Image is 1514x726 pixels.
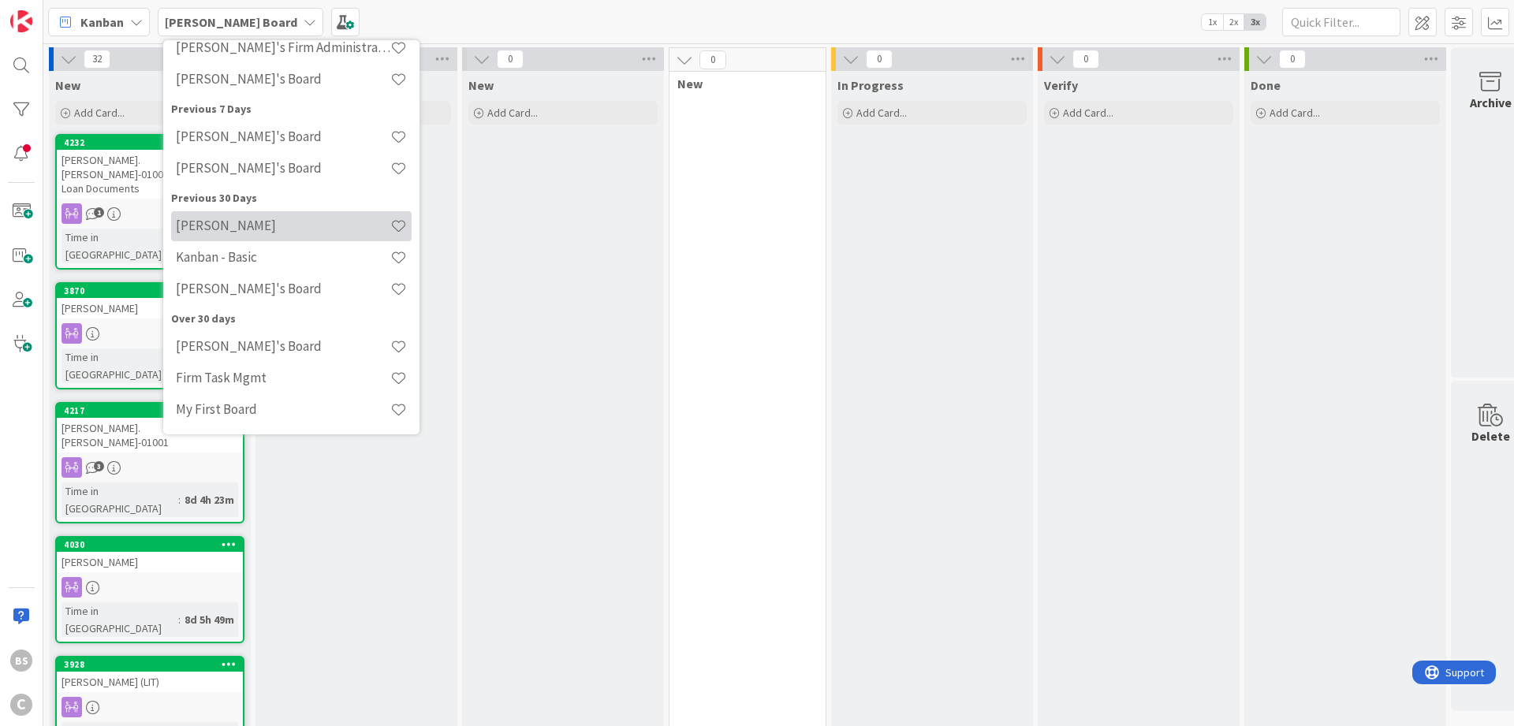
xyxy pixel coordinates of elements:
[57,657,243,672] div: 3928
[171,101,412,117] div: Previous 7 Days
[33,2,72,21] span: Support
[80,13,124,32] span: Kanban
[181,491,238,508] div: 8d 4h 23m
[176,160,390,176] h4: [PERSON_NAME]'s Board
[176,249,390,265] h4: Kanban - Basic
[57,538,243,552] div: 4030
[94,207,104,218] span: 1
[57,284,243,318] div: 3870[PERSON_NAME]
[176,401,390,417] h4: My First Board
[866,50,893,69] span: 0
[1282,8,1400,36] input: Quick Filter...
[64,539,243,550] div: 4030
[1063,106,1113,120] span: Add Card...
[176,71,390,87] h4: [PERSON_NAME]'s Board
[74,106,125,120] span: Add Card...
[10,650,32,672] div: BS
[57,150,243,199] div: [PERSON_NAME].[PERSON_NAME]-01002 Review of Loan Documents
[171,190,412,207] div: Previous 30 Days
[62,229,178,263] div: Time in [GEOGRAPHIC_DATA]
[57,284,243,298] div: 3870
[178,491,181,508] span: :
[1270,106,1320,120] span: Add Card...
[165,14,297,30] b: [PERSON_NAME] Board
[1072,50,1099,69] span: 0
[57,657,243,692] div: 3928[PERSON_NAME] (LIT)
[178,611,181,628] span: :
[1470,93,1512,112] div: Archive
[94,461,104,471] span: 3
[10,10,32,32] img: Visit kanbanzone.com
[856,106,907,120] span: Add Card...
[64,405,243,416] div: 4217
[57,552,243,572] div: [PERSON_NAME]
[176,338,390,354] h4: [PERSON_NAME]'s Board
[55,77,80,93] span: New
[1471,426,1510,445] div: Delete
[57,672,243,692] div: [PERSON_NAME] (LIT)
[171,311,412,327] div: Over 30 days
[62,348,178,383] div: Time in [GEOGRAPHIC_DATA]
[468,77,494,93] span: New
[57,538,243,572] div: 4030[PERSON_NAME]
[176,39,390,55] h4: [PERSON_NAME]'s Firm Administration Board
[176,370,390,385] h4: Firm Task Mgmt
[837,77,904,93] span: In Progress
[64,137,243,148] div: 4232
[64,285,243,296] div: 3870
[176,281,390,296] h4: [PERSON_NAME]'s Board
[84,50,110,69] span: 32
[57,404,243,418] div: 4217
[62,602,178,637] div: Time in [GEOGRAPHIC_DATA]
[62,482,178,517] div: Time in [GEOGRAPHIC_DATA]
[677,76,806,91] span: New
[181,611,238,628] div: 8d 5h 49m
[57,136,243,199] div: 4232[PERSON_NAME].[PERSON_NAME]-01002 Review of Loan Documents
[57,136,243,150] div: 4232
[1251,77,1281,93] span: Done
[57,298,243,318] div: [PERSON_NAME]
[1044,77,1078,93] span: Verify
[1202,14,1223,30] span: 1x
[1223,14,1244,30] span: 2x
[1279,50,1306,69] span: 0
[497,50,524,69] span: 0
[1244,14,1266,30] span: 3x
[176,218,390,233] h4: [PERSON_NAME]
[64,659,243,670] div: 3928
[487,106,538,120] span: Add Card...
[699,50,726,69] span: 0
[57,404,243,452] div: 4217[PERSON_NAME].[PERSON_NAME]-01001
[10,694,32,716] div: C
[57,418,243,452] div: [PERSON_NAME].[PERSON_NAME]-01001
[176,128,390,144] h4: [PERSON_NAME]'s Board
